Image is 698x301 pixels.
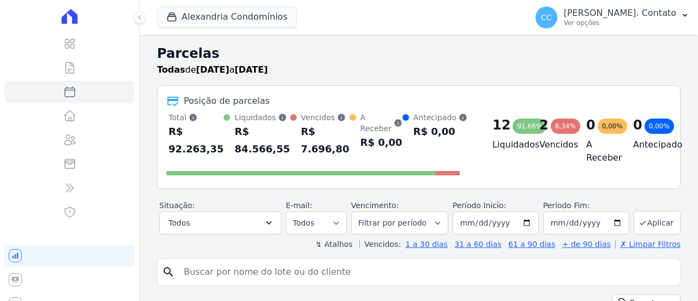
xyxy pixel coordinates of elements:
[157,44,681,63] h2: Parcelas
[315,240,352,249] label: ↯ Atalhos
[159,201,195,210] label: Situação:
[513,119,546,134] div: 91,66%
[508,240,555,249] a: 61 a 90 dias
[406,240,448,249] a: 1 a 30 dias
[184,95,270,108] div: Posição de parcelas
[492,116,510,134] div: 12
[539,138,569,151] h4: Vencidos
[301,112,350,123] div: Vencidos
[360,112,402,134] div: A Receber
[162,265,175,279] i: search
[413,112,467,123] div: Antecipado
[539,116,549,134] div: 2
[564,19,676,27] p: Ver opções
[301,123,350,158] div: R$ 7.696,80
[586,138,616,164] h4: A Receber
[543,200,629,211] label: Período Fim:
[564,8,676,19] p: [PERSON_NAME]. Contato
[196,64,230,75] strong: [DATE]
[527,2,698,33] button: CC [PERSON_NAME]. Contato Ver opções
[453,201,506,210] label: Período Inicío:
[169,112,224,123] div: Total
[454,240,501,249] a: 31 a 60 dias
[177,261,676,283] input: Buscar por nome do lote ou do cliente
[286,201,312,210] label: E-mail:
[234,64,268,75] strong: [DATE]
[351,201,399,210] label: Vencimento:
[157,63,268,76] p: de a
[169,123,224,158] div: R$ 92.263,35
[159,211,281,234] button: Todos
[598,119,627,134] div: 0,00%
[157,7,297,27] button: Alexandria Condomínios
[492,138,522,151] h4: Liquidados
[360,134,402,151] div: R$ 0,00
[633,116,642,134] div: 0
[562,240,611,249] a: + de 90 dias
[551,119,580,134] div: 8,34%
[615,240,681,249] a: ✗ Limpar Filtros
[234,112,290,123] div: Liquidados
[234,123,290,158] div: R$ 84.566,55
[586,116,595,134] div: 0
[359,240,401,249] label: Vencidos:
[413,123,467,140] div: R$ 0,00
[634,211,681,234] button: Aplicar
[633,138,663,151] h4: Antecipado
[157,64,185,75] strong: Todas
[169,216,190,229] span: Todos
[541,14,552,21] span: CC
[645,119,674,134] div: 0,00%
